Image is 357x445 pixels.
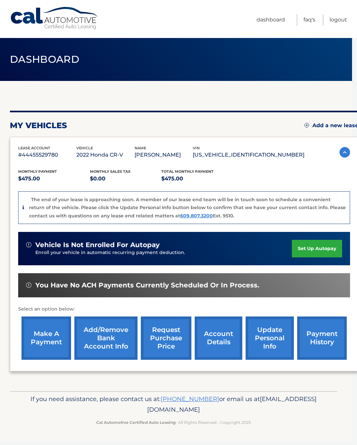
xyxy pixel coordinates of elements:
[18,169,57,174] span: Monthly Payment
[180,213,213,219] a: 609.807.3200
[21,316,71,360] a: make a payment
[257,14,285,26] a: Dashboard
[90,169,131,174] span: Monthly sales Tax
[297,316,347,360] a: payment history
[20,394,327,415] p: If you need assistance, please contact us at: or email us at
[193,146,200,150] span: vin
[292,240,342,257] a: set up autopay
[330,14,347,26] a: Logout
[76,146,93,150] span: vehicle
[35,249,292,256] p: Enroll your vehicle in automatic recurring payment deduction.
[303,14,315,26] a: FAQ's
[193,150,304,160] p: [US_VEHICLE_IDENTIFICATION_NUMBER]
[18,305,350,313] p: Select an option below:
[76,150,135,160] p: 2022 Honda CR-V
[26,282,31,288] img: alert-white.svg
[195,316,242,360] a: account details
[20,419,327,426] p: - All Rights Reserved - Copyright 2025
[26,242,31,247] img: alert-white.svg
[18,174,90,183] p: $475.00
[10,53,79,65] span: Dashboard
[96,420,176,425] strong: Cal Automotive Certified Auto Leasing
[74,316,138,360] a: Add/Remove bank account info
[246,316,294,360] a: update personal info
[90,174,162,183] p: $0.00
[339,147,350,158] img: accordion-active.svg
[161,174,233,183] p: $475.00
[18,150,76,160] p: #44455529780
[35,241,160,249] span: vehicle is not enrolled for autopay
[35,281,259,289] span: You have no ACH payments currently scheduled or in process.
[141,316,191,360] a: request purchase price
[18,146,50,150] span: lease account
[29,197,346,219] p: The end of your lease is approaching soon. A member of our lease end team will be in touch soon t...
[161,169,214,174] span: Total Monthly Payment
[135,146,146,150] span: name
[10,7,99,30] a: Cal Automotive
[135,150,193,160] p: [PERSON_NAME]
[161,395,219,403] a: [PHONE_NUMBER]
[10,121,67,130] h2: my vehicles
[304,123,309,128] img: add.svg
